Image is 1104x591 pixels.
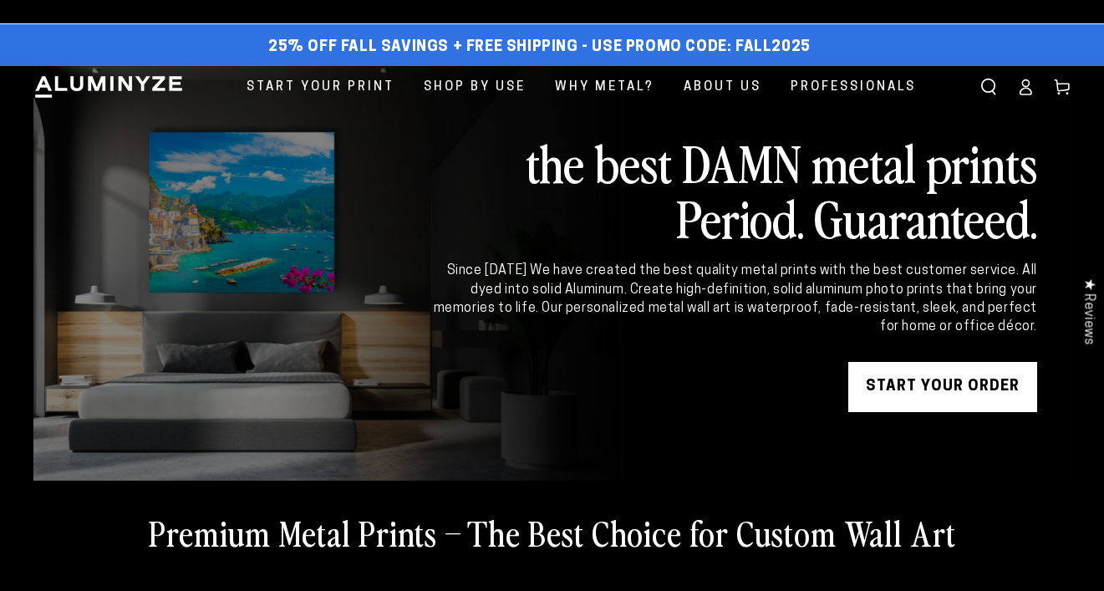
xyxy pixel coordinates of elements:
span: Shop By Use [424,76,526,99]
h2: the best DAMN metal prints Period. Guaranteed. [430,135,1037,245]
span: Professionals [791,76,916,99]
a: Why Metal? [542,66,667,109]
span: About Us [684,76,761,99]
a: Shop By Use [411,66,538,109]
summary: Search our site [970,69,1007,105]
img: Aluminyze [33,74,184,99]
a: Start Your Print [234,66,407,109]
span: 25% off FALL Savings + Free Shipping - Use Promo Code: FALL2025 [268,38,811,57]
span: Start Your Print [247,76,394,99]
span: Why Metal? [555,76,654,99]
a: START YOUR Order [848,362,1037,412]
div: Since [DATE] We have created the best quality metal prints with the best customer service. All dy... [430,262,1037,337]
h2: Premium Metal Prints – The Best Choice for Custom Wall Art [149,511,956,554]
div: Click to open Judge.me floating reviews tab [1072,265,1104,358]
a: Professionals [778,66,928,109]
a: About Us [671,66,774,109]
